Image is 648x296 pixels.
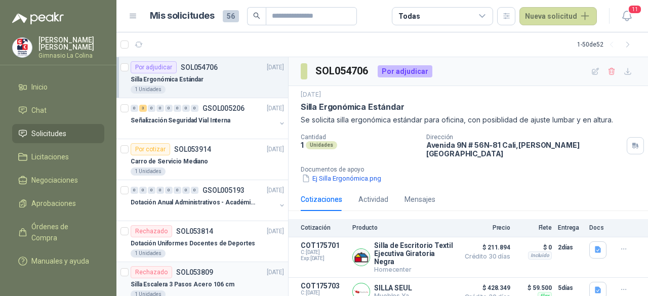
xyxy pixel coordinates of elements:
[558,224,583,231] p: Entrega
[116,221,288,262] a: RechazadoSOL053814[DATE] Dotación Uniformes Docentes de Deportes1 Unidades
[165,187,173,194] div: 0
[301,290,346,296] span: C: [DATE]
[31,81,48,93] span: Inicio
[31,256,89,267] span: Manuales y ayuda
[174,187,181,194] div: 0
[528,251,552,260] div: Incluido
[131,116,230,125] p: Señalización Seguridad Vial Interna
[12,171,104,190] a: Negociaciones
[12,12,64,24] img: Logo peakr
[202,105,245,112] p: GSOL005206
[131,86,166,94] div: 1 Unidades
[12,251,104,271] a: Manuales y ayuda
[301,141,304,149] p: 1
[131,167,166,176] div: 1 Unidades
[267,186,284,195] p: [DATE]
[156,187,164,194] div: 0
[558,282,583,294] p: 5 días
[460,282,510,294] span: $ 428.349
[131,184,286,217] a: 0 0 0 0 0 0 0 0 GSOL005193[DATE] Dotación Anual Administrativos - Académicos
[398,11,420,22] div: Todas
[31,198,76,209] span: Aprobaciones
[267,268,284,277] p: [DATE]
[460,224,510,231] p: Precio
[131,225,172,237] div: Rechazado
[131,239,255,248] p: Dotación Uniformes Docentes de Deportes
[374,266,454,273] p: Homecenter
[13,38,32,57] img: Company Logo
[182,105,190,112] div: 0
[301,173,382,184] button: Ej Silla Ergonómica.png
[301,224,346,231] p: Cotización
[139,105,147,112] div: 3
[374,284,412,292] p: SILLA SEUL
[516,224,552,231] p: Flete
[558,241,583,253] p: 2 días
[12,101,104,120] a: Chat
[301,90,321,100] p: [DATE]
[516,282,552,294] p: $ 59.500
[301,166,644,173] p: Documentos de apoyo
[38,36,104,51] p: [PERSON_NAME] [PERSON_NAME]
[131,75,204,84] p: Silla Ergonómica Estándar
[148,105,155,112] div: 0
[31,175,78,186] span: Negociaciones
[31,128,66,139] span: Solicitudes
[191,105,198,112] div: 0
[191,187,198,194] div: 0
[150,9,215,23] h1: Mis solicitudes
[116,57,288,98] a: Por adjudicarSOL054706[DATE] Silla Ergonómica Estándar1 Unidades
[182,187,190,194] div: 0
[148,187,155,194] div: 0
[12,217,104,247] a: Órdenes de Compra
[12,124,104,143] a: Solicitudes
[31,221,95,243] span: Órdenes de Compra
[116,139,288,180] a: Por cotizarSOL053914[DATE] Carro de Servicio Mediano1 Unidades
[176,269,213,276] p: SOL053809
[12,77,104,97] a: Inicio
[181,64,218,71] p: SOL054706
[301,282,346,290] p: COT175703
[202,187,245,194] p: GSOL005193
[426,134,623,141] p: Dirección
[267,145,284,154] p: [DATE]
[301,194,342,205] div: Cotizaciones
[315,63,370,79] h3: SOL054706
[306,141,337,149] div: Unidades
[618,7,636,25] button: 11
[519,7,597,25] button: Nueva solicitud
[404,194,435,205] div: Mensajes
[358,194,388,205] div: Actividad
[516,241,552,253] p: $ 0
[12,147,104,166] a: Licitaciones
[301,241,346,249] p: COT175701
[628,5,642,14] span: 11
[131,105,138,112] div: 0
[131,157,208,166] p: Carro de Servicio Mediano
[12,194,104,213] a: Aprobaciones
[31,105,47,116] span: Chat
[577,36,636,53] div: 1 - 50 de 52
[301,134,418,141] p: Cantidad
[301,249,346,256] span: C: [DATE]
[131,187,138,194] div: 0
[589,224,610,231] p: Docs
[131,266,172,278] div: Rechazado
[426,141,623,158] p: Avenida 9N # 56N-81 Cali , [PERSON_NAME][GEOGRAPHIC_DATA]
[253,12,260,19] span: search
[223,10,239,22] span: 56
[131,280,234,289] p: Silla Escalera 3 Pasos Acero 106 cm
[131,198,257,207] p: Dotación Anual Administrativos - Académicos
[374,241,454,266] p: Silla de Escritorio Textil Ejecutiva Giratoria Negra
[267,227,284,236] p: [DATE]
[31,151,69,162] span: Licitaciones
[301,114,636,125] p: Se solicita silla ergonómica estándar para oficina, con posiblidad de ajuste lumbar y en altura.
[460,241,510,253] span: $ 211.894
[38,53,104,59] p: Gimnasio La Colina
[352,224,454,231] p: Producto
[301,256,346,262] span: Exp: [DATE]
[301,102,404,112] p: Silla Ergonómica Estándar
[131,102,286,135] a: 0 3 0 0 0 0 0 0 GSOL005206[DATE] Señalización Seguridad Vial Interna
[460,253,510,260] span: Crédito 30 días
[139,187,147,194] div: 0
